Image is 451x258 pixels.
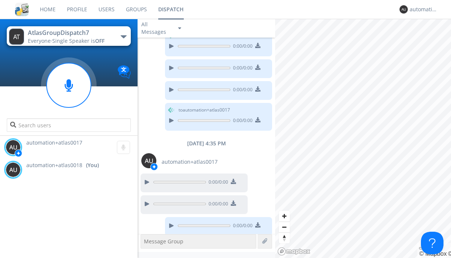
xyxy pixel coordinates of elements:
[279,222,290,232] button: Zoom out
[206,179,228,187] span: 0:00 / 0:00
[419,247,425,249] button: Toggle attribution
[95,37,104,44] span: OFF
[255,86,260,92] img: download media button
[118,65,131,78] img: Translation enabled
[28,37,112,45] div: Everyone ·
[231,201,236,206] img: download media button
[277,247,310,256] a: Mapbox logo
[279,233,290,243] span: Reset bearing to north
[279,232,290,243] button: Reset bearing to north
[7,26,130,46] button: AtlasGroupDispatch7Everyone·Single Speaker isOFF
[255,222,260,228] img: download media button
[141,21,171,36] div: All Messages
[230,43,253,51] span: 0:00 / 0:00
[28,29,112,37] div: AtlasGroupDispatch7
[179,107,230,113] span: to automation+atlas0017
[9,29,24,45] img: 373638.png
[279,211,290,222] button: Zoom in
[230,65,253,73] span: 0:00 / 0:00
[7,118,130,132] input: Search users
[400,5,408,14] img: 373638.png
[255,43,260,48] img: download media button
[178,27,181,29] img: caret-down-sm.svg
[141,153,156,168] img: 373638.png
[255,65,260,70] img: download media button
[138,140,275,147] div: [DATE] 4:35 PM
[26,139,82,146] span: automation+atlas0017
[15,3,29,16] img: cddb5a64eb264b2086981ab96f4c1ba7
[255,117,260,122] img: download media button
[410,6,438,13] div: automation+atlas0018
[230,222,253,231] span: 0:00 / 0:00
[162,158,218,166] span: automation+atlas0017
[231,179,236,184] img: download media button
[26,161,82,169] span: automation+atlas0018
[6,162,21,177] img: 373638.png
[52,37,104,44] span: Single Speaker is
[6,140,21,155] img: 373638.png
[230,86,253,95] span: 0:00 / 0:00
[206,201,228,209] span: 0:00 / 0:00
[421,232,443,254] iframe: Toggle Customer Support
[419,250,446,257] a: Mapbox
[230,117,253,125] span: 0:00 / 0:00
[86,161,99,169] div: (You)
